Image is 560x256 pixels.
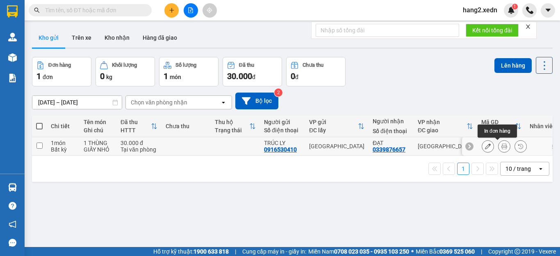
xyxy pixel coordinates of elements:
[9,220,16,228] span: notification
[227,71,252,81] span: 30.000
[308,247,409,256] span: Miền Nam
[286,57,346,86] button: Chưa thu0đ
[211,116,260,137] th: Toggle SortBy
[505,165,531,173] div: 10 / trang
[164,3,179,18] button: plus
[477,116,526,137] th: Toggle SortBy
[513,4,516,9] span: 1
[456,5,504,15] span: hang2.xedn
[203,3,217,18] button: aim
[235,93,278,109] button: Bộ lọc
[84,127,112,134] div: Ghi chú
[69,31,113,38] b: [DOMAIN_NAME]
[512,4,518,9] sup: 1
[373,128,410,134] div: Số điện thoại
[112,62,137,68] div: Khối lượng
[36,71,41,81] span: 1
[9,202,16,210] span: question-circle
[10,53,36,91] b: Xe Đăng Nhân
[121,140,157,146] div: 30.000 đ
[274,88,282,97] sup: 2
[514,249,520,254] span: copyright
[416,247,475,256] span: Miền Bắc
[96,57,155,86] button: Khối lượng0kg
[48,62,71,68] div: Đơn hàng
[309,119,358,125] div: VP gửi
[50,12,81,50] b: Gửi khách hàng
[215,119,249,125] div: Thu hộ
[106,74,112,80] span: kg
[508,7,515,14] img: icon-new-feature
[136,28,184,48] button: Hàng đã giao
[8,183,17,192] img: warehouse-icon
[418,143,473,150] div: [GEOGRAPHIC_DATA]
[316,24,459,37] input: Nhập số tổng đài
[121,119,151,125] div: Đã thu
[530,123,560,129] div: Nhân viên
[32,28,65,48] button: Kho gửi
[43,74,53,80] span: đơn
[291,71,295,81] span: 0
[537,165,544,172] svg: open
[121,127,151,134] div: HTTT
[32,57,91,86] button: Đơn hàng1đơn
[65,28,98,48] button: Trên xe
[526,7,533,14] img: phone-icon
[7,5,18,18] img: logo-vxr
[188,7,193,13] span: file-add
[541,3,555,18] button: caret-down
[175,62,196,68] div: Số lượng
[116,116,162,137] th: Toggle SortBy
[153,247,229,256] span: Hỗ trợ kỹ thuật:
[184,3,198,18] button: file-add
[223,57,282,86] button: Đã thu30.000đ
[193,248,229,255] strong: 1900 633 818
[418,119,467,125] div: VP nhận
[481,119,515,125] div: Mã GD
[121,146,157,153] div: Tại văn phòng
[51,146,75,153] div: Bất kỳ
[34,7,40,13] span: search
[472,26,512,35] span: Kết nối tổng đài
[309,143,364,150] div: [GEOGRAPHIC_DATA]
[457,163,469,175] button: 1
[235,247,236,256] span: |
[45,6,142,15] input: Tìm tên, số ĐT hoặc mã đơn
[439,248,475,255] strong: 0369 525 060
[159,57,219,86] button: Số lượng1món
[418,127,467,134] div: ĐC giao
[89,10,109,30] img: logo.jpg
[264,119,301,125] div: Người gửi
[295,74,298,80] span: đ
[305,116,369,137] th: Toggle SortBy
[544,7,552,14] span: caret-down
[8,33,17,41] img: warehouse-icon
[303,62,323,68] div: Chưa thu
[411,250,414,253] span: ⚪️
[84,140,112,153] div: 1 THÙNG GIẤY NHỎ
[98,28,136,48] button: Kho nhận
[100,71,105,81] span: 0
[166,123,207,129] div: Chưa thu
[264,140,301,146] div: TRÚC LY
[242,247,306,256] span: Cung cấp máy in - giấy in:
[264,146,297,153] div: 0916530410
[51,123,75,129] div: Chi tiết
[69,39,113,49] li: (c) 2017
[170,74,181,80] span: món
[264,127,301,134] div: Số điện thoại
[478,125,517,138] div: In đơn hàng
[373,140,410,146] div: ĐẠT
[482,140,494,152] div: Sửa đơn hàng
[32,96,122,109] input: Select a date range.
[9,239,16,247] span: message
[215,127,249,134] div: Trạng thái
[239,62,254,68] div: Đã thu
[220,99,227,106] svg: open
[8,53,17,62] img: warehouse-icon
[84,119,112,125] div: Tên món
[494,58,532,73] button: Lên hàng
[525,24,531,29] span: close
[466,24,519,37] button: Kết nối tổng đài
[164,71,168,81] span: 1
